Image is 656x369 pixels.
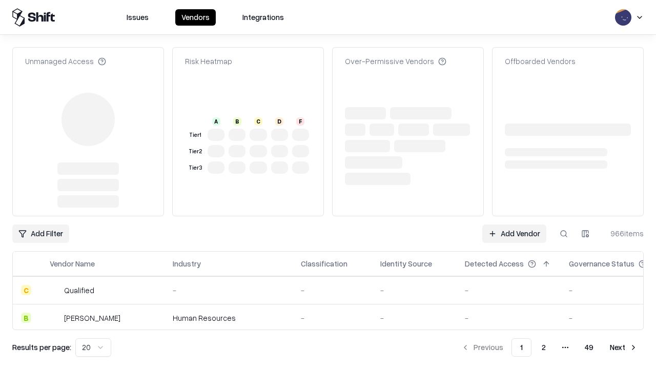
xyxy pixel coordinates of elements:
[236,9,290,26] button: Integrations
[173,258,201,269] div: Industry
[185,56,232,67] div: Risk Heatmap
[187,163,203,172] div: Tier 3
[345,56,446,67] div: Over-Permissive Vendors
[603,228,644,239] div: 966 items
[187,147,203,156] div: Tier 2
[380,285,448,296] div: -
[175,9,216,26] button: Vendors
[301,258,347,269] div: Classification
[50,313,60,323] img: Deel
[233,117,241,126] div: B
[534,338,554,357] button: 2
[25,56,106,67] div: Unmanaged Access
[173,313,284,323] div: Human Resources
[212,117,220,126] div: A
[301,313,364,323] div: -
[254,117,262,126] div: C
[120,9,155,26] button: Issues
[380,313,448,323] div: -
[12,224,69,243] button: Add Filter
[12,342,71,353] p: Results per page:
[465,285,552,296] div: -
[64,285,94,296] div: Qualified
[50,258,95,269] div: Vendor Name
[301,285,364,296] div: -
[187,131,203,139] div: Tier 1
[21,313,31,323] div: B
[511,338,531,357] button: 1
[569,258,634,269] div: Governance Status
[482,224,546,243] a: Add Vendor
[465,258,524,269] div: Detected Access
[50,285,60,295] img: Qualified
[465,313,552,323] div: -
[64,313,120,323] div: [PERSON_NAME]
[275,117,283,126] div: D
[455,338,644,357] nav: pagination
[21,285,31,295] div: C
[380,258,432,269] div: Identity Source
[296,117,304,126] div: F
[604,338,644,357] button: Next
[577,338,602,357] button: 49
[173,285,284,296] div: -
[505,56,576,67] div: Offboarded Vendors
